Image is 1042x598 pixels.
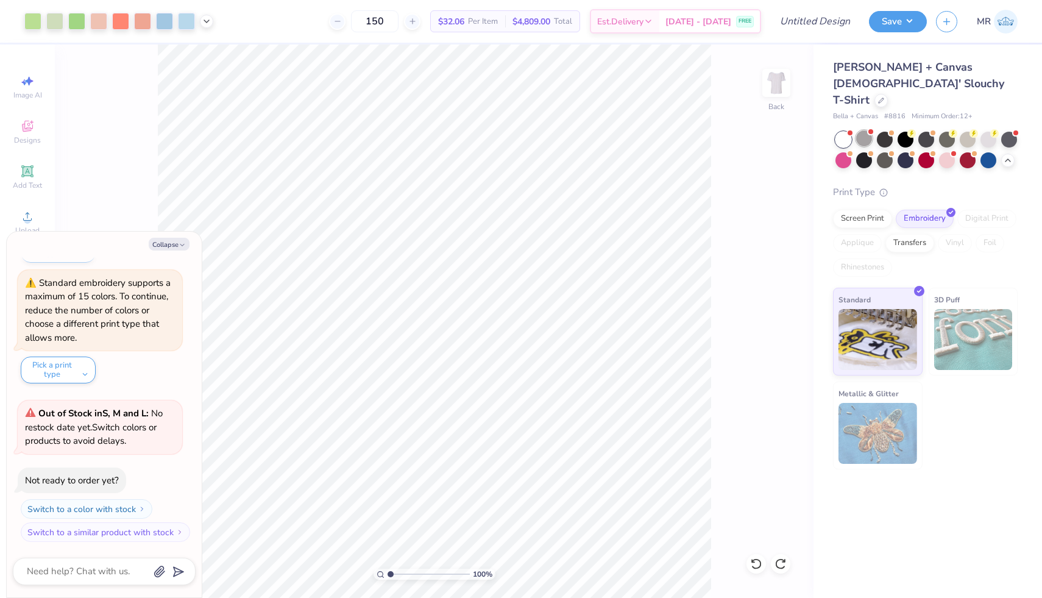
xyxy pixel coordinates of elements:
[21,522,190,542] button: Switch to a similar product with stock
[869,11,927,32] button: Save
[554,15,572,28] span: Total
[38,407,151,419] strong: Out of Stock in S, M and L :
[896,210,954,228] div: Embroidery
[768,101,784,112] div: Back
[13,180,42,190] span: Add Text
[21,357,96,383] button: Pick a print type
[934,293,960,306] span: 3D Puff
[838,403,917,464] img: Metallic & Glitter
[833,185,1018,199] div: Print Type
[833,112,878,122] span: Bella + Canvas
[438,15,464,28] span: $32.06
[14,135,41,145] span: Designs
[977,15,991,29] span: MR
[833,234,882,252] div: Applique
[138,505,146,513] img: Switch to a color with stock
[468,15,498,28] span: Per Item
[25,407,163,447] span: Switch colors or products to avoid delays.
[15,226,40,235] span: Upload
[838,387,899,400] span: Metallic & Glitter
[938,234,972,252] div: Vinyl
[13,90,42,100] span: Image AI
[665,15,731,28] span: [DATE] - [DATE]
[25,474,119,486] div: Not ready to order yet?
[994,10,1018,34] img: Marley Rubin
[770,9,860,34] input: Untitled Design
[739,17,751,26] span: FREE
[25,277,171,344] div: Standard embroidery supports a maximum of 15 colors. To continue, reduce the number of colors or ...
[934,309,1013,370] img: 3D Puff
[25,407,163,433] span: No restock date yet.
[838,293,871,306] span: Standard
[473,569,492,580] span: 100 %
[597,15,643,28] span: Est. Delivery
[833,258,892,277] div: Rhinestones
[351,10,399,32] input: – –
[833,60,1004,107] span: [PERSON_NAME] + Canvas [DEMOGRAPHIC_DATA]' Slouchy T-Shirt
[149,238,190,251] button: Collapse
[884,112,906,122] span: # 8816
[957,210,1016,228] div: Digital Print
[977,10,1018,34] a: MR
[976,234,1004,252] div: Foil
[512,15,550,28] span: $4,809.00
[21,499,152,519] button: Switch to a color with stock
[176,529,183,536] img: Switch to a similar product with stock
[912,112,973,122] span: Minimum Order: 12 +
[833,210,892,228] div: Screen Print
[838,309,917,370] img: Standard
[885,234,934,252] div: Transfers
[764,71,789,95] img: Back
